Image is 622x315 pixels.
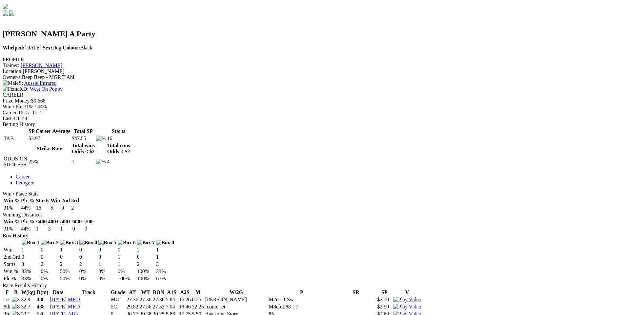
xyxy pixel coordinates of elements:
th: Track [68,289,110,296]
div: Race Results History [3,283,619,288]
td: $2.50 [377,304,392,310]
th: 3rd [71,197,79,204]
img: Box 2 [41,240,59,246]
span: Last 4: [3,116,17,121]
img: facebook.svg [3,10,8,16]
th: F [3,289,11,296]
td: Plc % [3,275,21,282]
img: Play Video [393,297,421,303]
td: 0 [40,247,59,253]
td: [PERSON_NAME] [205,296,268,303]
a: [DATE] [50,304,67,309]
a: Career [16,174,30,179]
th: B [11,289,20,296]
th: 2nd [61,197,70,204]
td: $2.97 [28,135,71,142]
td: 0 [21,254,40,260]
h2: [PERSON_NAME] A Party [3,29,619,38]
td: 44% [21,205,35,211]
th: A2S [179,289,191,296]
td: MC [110,296,126,303]
td: 0 [60,254,78,260]
a: [PERSON_NAME] [21,63,62,68]
div: Betting History [3,121,619,127]
td: M2cc11 Sw [268,296,335,303]
td: M8cfdti88 I-7 [268,304,335,310]
span: Trainer: [3,63,19,68]
td: 2 [137,247,155,253]
th: M [192,289,204,296]
td: 31% [3,226,20,232]
th: Win [50,197,60,204]
th: Plc % [21,218,35,225]
td: 2 [60,261,78,268]
img: Female [3,86,23,92]
a: Pedigree [16,180,34,185]
th: AT [126,289,139,296]
span: Location: [3,68,23,74]
div: Win / Place Stats [3,191,619,197]
td: 16 [35,205,50,211]
td: 0 [79,254,98,260]
div: Winning Distances [3,212,619,218]
a: View replay [393,304,421,309]
div: 31% / 44% [3,104,619,110]
td: 44% [21,226,35,232]
th: SP Career Average [28,128,71,135]
th: Total runs Odds < $2 [107,142,130,155]
div: Beep Beep - MGR T Ahl [3,74,619,80]
td: 1 [35,226,47,232]
img: 3 [12,297,20,303]
a: [DATE] [50,297,67,302]
b: Sex: [43,45,52,50]
td: 50% [60,275,78,282]
td: 8.25 [192,296,204,303]
a: View replay [393,297,421,302]
td: 0 [40,254,59,260]
th: W(kg) [21,289,36,296]
div: $9,668 [3,98,619,104]
td: 0% [98,275,117,282]
img: Play Video [393,304,421,310]
th: Win % [3,218,20,225]
td: 100% [137,275,155,282]
th: SR [335,289,376,296]
td: 32.25 [192,304,204,310]
a: Aussie Infrared [24,80,56,86]
th: Total wins Odds < $2 [71,142,95,155]
td: 100% [117,275,136,282]
td: 32.7 [21,304,36,310]
td: 5 [50,205,60,211]
td: 31% [3,205,20,211]
img: Box 6 [118,240,136,246]
td: Win [3,247,21,253]
td: 16.26 [179,296,191,303]
span: Dog [43,45,61,50]
td: $47.55 [71,135,95,142]
td: 0 [98,254,117,260]
td: 50% [60,268,78,275]
th: Date [49,289,67,296]
th: 500+ [60,218,71,225]
span: S: [3,80,23,86]
div: Box History [3,233,619,239]
th: A1S [166,289,178,296]
div: 1144 [3,116,619,121]
td: 0 [79,247,98,253]
div: 16; 5 - 0 - 2 [3,110,619,116]
td: 1 [21,247,40,253]
th: Starts [107,128,130,135]
th: <400 [35,218,47,225]
img: twitter.svg [9,10,14,16]
td: 2 [71,205,79,211]
span: D: [3,86,29,92]
th: 400+ [48,218,59,225]
td: 3 [156,261,174,268]
td: 2 [137,261,155,268]
th: D(m) [36,289,49,296]
td: 27.36 [152,296,165,303]
td: 33% [21,275,40,282]
th: WT [139,289,152,296]
td: 1 [117,261,136,268]
td: 0 [137,254,155,260]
